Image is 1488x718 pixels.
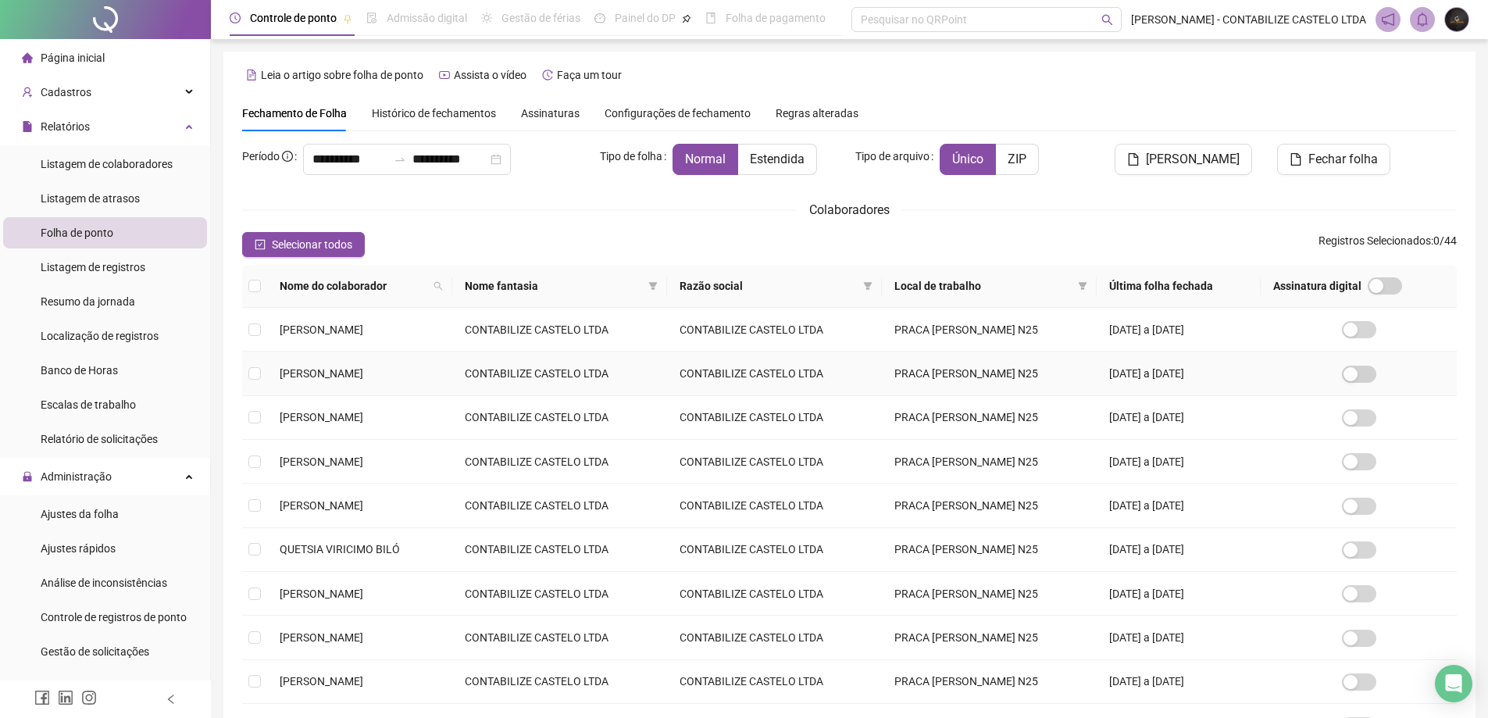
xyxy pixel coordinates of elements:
[41,295,135,308] span: Resumo da jornada
[682,14,691,23] span: pushpin
[882,308,1097,352] td: PRACA [PERSON_NAME] N25
[1075,274,1090,298] span: filter
[454,69,526,81] span: Assista o vídeo
[282,151,293,162] span: info-circle
[882,352,1097,395] td: PRACA [PERSON_NAME] N25
[1131,11,1366,28] span: [PERSON_NAME] - CONTABILIZE CASTELO LTDA
[1273,277,1361,295] span: Assinatura digital
[667,616,882,659] td: CONTABILIZE CASTELO LTDA
[667,308,882,352] td: CONTABILIZE CASTELO LTDA
[41,508,119,520] span: Ajustes da folha
[1146,150,1240,169] span: [PERSON_NAME]
[41,645,149,658] span: Gestão de solicitações
[1097,265,1261,308] th: Última folha fechada
[1308,150,1378,169] span: Fechar folha
[41,680,99,692] span: Ocorrências
[41,227,113,239] span: Folha de ponto
[1435,665,1472,702] div: Open Intercom Messenger
[705,13,716,23] span: book
[882,440,1097,484] td: PRACA [PERSON_NAME] N25
[41,364,118,377] span: Banco de Horas
[280,543,400,555] span: QUETSIA VIRICIMO BILÓ
[434,281,443,291] span: search
[809,202,890,217] span: Colaboradores
[22,87,33,98] span: user-add
[387,12,467,24] span: Admissão digital
[366,13,377,23] span: file-done
[465,277,642,295] span: Nome fantasia
[894,277,1072,295] span: Local de trabalho
[452,308,667,352] td: CONTABILIZE CASTELO LTDA
[1097,440,1261,484] td: [DATE] a [DATE]
[605,108,751,119] span: Configurações de fechamento
[452,396,667,440] td: CONTABILIZE CASTELO LTDA
[41,192,140,205] span: Listagem de atrasos
[41,470,112,483] span: Administração
[685,152,726,166] span: Normal
[41,542,116,555] span: Ajustes rápidos
[230,13,241,23] span: clock-circle
[1290,153,1302,166] span: file
[1319,234,1431,247] span: Registros Selecionados
[242,150,280,163] span: Período
[452,616,667,659] td: CONTABILIZE CASTELO LTDA
[41,611,187,623] span: Controle de registros de ponto
[22,471,33,482] span: lock
[860,274,876,298] span: filter
[882,616,1097,659] td: PRACA [PERSON_NAME] N25
[41,330,159,342] span: Localização de registros
[667,660,882,704] td: CONTABILIZE CASTELO LTDA
[430,274,446,298] span: search
[594,13,605,23] span: dashboard
[855,148,930,165] span: Tipo de arquivo
[280,411,363,423] span: [PERSON_NAME]
[261,69,423,81] span: Leia o artigo sobre folha de ponto
[280,588,363,600] span: [PERSON_NAME]
[667,396,882,440] td: CONTABILIZE CASTELO LTDA
[1277,144,1390,175] button: Fechar folha
[1097,528,1261,572] td: [DATE] a [DATE]
[1097,572,1261,616] td: [DATE] a [DATE]
[1319,232,1457,257] span: : 0 / 44
[394,153,406,166] span: swap-right
[667,528,882,572] td: CONTABILIZE CASTELO LTDA
[372,107,496,120] span: Histórico de fechamentos
[615,12,676,24] span: Painel do DP
[22,52,33,63] span: home
[58,690,73,705] span: linkedin
[1097,352,1261,395] td: [DATE] a [DATE]
[680,277,857,295] span: Razão social
[280,323,363,336] span: [PERSON_NAME]
[452,572,667,616] td: CONTABILIZE CASTELO LTDA
[648,281,658,291] span: filter
[452,352,667,395] td: CONTABILIZE CASTELO LTDA
[1097,484,1261,527] td: [DATE] a [DATE]
[1381,13,1395,27] span: notification
[81,690,97,705] span: instagram
[41,577,167,589] span: Análise de inconsistências
[1097,616,1261,659] td: [DATE] a [DATE]
[882,660,1097,704] td: PRACA [PERSON_NAME] N25
[34,690,50,705] span: facebook
[882,528,1097,572] td: PRACA [PERSON_NAME] N25
[521,108,580,119] span: Assinaturas
[1097,308,1261,352] td: [DATE] a [DATE]
[952,152,983,166] span: Único
[394,153,406,166] span: to
[750,152,805,166] span: Estendida
[41,158,173,170] span: Listagem de colaboradores
[776,108,858,119] span: Regras alteradas
[452,660,667,704] td: CONTABILIZE CASTELO LTDA
[1008,152,1026,166] span: ZIP
[1101,14,1113,26] span: search
[272,236,352,253] span: Selecionar todos
[280,499,363,512] span: [PERSON_NAME]
[1415,13,1429,27] span: bell
[41,86,91,98] span: Cadastros
[645,274,661,298] span: filter
[667,484,882,527] td: CONTABILIZE CASTELO LTDA
[667,352,882,395] td: CONTABILIZE CASTELO LTDA
[280,675,363,688] span: [PERSON_NAME]
[41,433,158,445] span: Relatório de solicitações
[166,694,177,705] span: left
